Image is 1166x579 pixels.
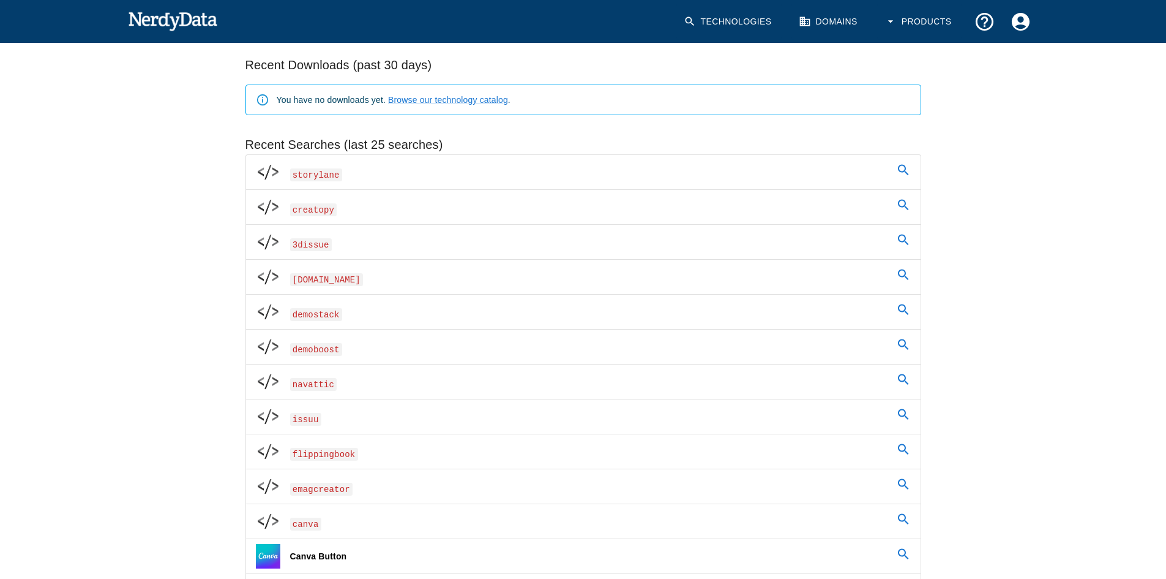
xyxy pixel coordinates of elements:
[290,378,337,391] span: navattic
[290,238,332,251] span: 3dissue
[290,448,358,461] span: flippingbook
[290,168,342,181] span: storylane
[1003,4,1039,40] button: Account Settings
[246,190,921,224] a: creatopy
[246,260,921,294] a: [DOMAIN_NAME]
[966,4,1003,40] button: Support and Documentation
[246,225,921,259] a: 3dissue
[388,95,508,105] a: Browse our technology catalog
[128,9,218,33] img: NerdyData.com
[246,469,921,504] a: emagcreator
[791,4,867,40] a: Domains
[290,203,337,216] span: creatopy
[246,295,921,329] a: demostack
[246,399,921,434] a: issuu
[246,365,921,399] a: navattic
[290,483,353,496] span: emagcreator
[290,413,321,426] span: issuu
[246,539,921,573] a: Canva Button
[877,4,962,40] button: Products
[290,273,364,286] span: [DOMAIN_NAME]
[246,504,921,539] a: canva
[290,518,321,531] span: canva
[246,155,921,189] a: storylane
[676,4,782,40] a: Technologies
[277,89,510,111] div: You have no downloads yet. .
[290,551,347,561] span: Canva Button
[290,343,342,356] span: demoboost
[245,135,921,154] h6: Recent Searches (last 25 searches)
[246,330,921,364] a: demoboost
[246,434,921,469] a: flippingbook
[245,55,921,75] h6: Recent Downloads (past 30 days)
[290,308,342,321] span: demostack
